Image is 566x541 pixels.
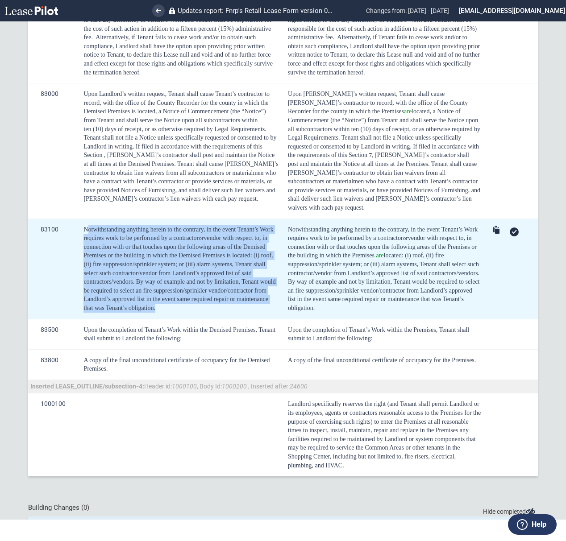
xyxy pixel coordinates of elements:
[366,7,449,14] span: Changes from: [DATE] - [DATE]
[83,326,275,342] span: Upon the completion of Tenant’s Work within the Demised Premises, Tenant shall submit to Landlord...
[403,235,408,241] span: or
[288,152,482,211] span: , [PERSON_NAME]’s contractor shall post and maintain the Notice at all times at the Premises. Ten...
[83,357,270,372] span: A copy of the final unconditional certificate of occupancy for the Demised Premises.
[412,252,433,259] span: roof, (ii)
[28,503,537,512] div: Building Changes (0)
[41,219,58,240] span: 83100
[290,383,308,390] i: 24600
[83,226,273,242] span: Notwithstanding anything herein to the contrary, in the event Tenant’s Work requires work to be p...
[288,401,483,468] span: ​
[288,357,476,363] span: A copy of the final unconditional certificate of occupancy for the Premises.
[41,350,58,370] span: 83800
[407,108,412,115] span: re
[41,393,66,414] span: 1000100
[30,383,308,390] span: Header id: , Body Id:
[28,516,189,538] th: Building
[83,152,278,202] span: , [PERSON_NAME]’s contractor shall post and maintain the Notice at all times at the Demised Premi...
[41,319,58,340] span: 83500
[369,152,372,158] a: 7
[288,326,471,342] span: Upon the completion of Tenant’s Work within the Premises, Tenant shall submit to Landlord the fol...
[222,383,247,390] i: 1000200
[288,226,479,242] span: Notwithstanding anything herein to the contrary, in the event Tenant’s Work requires work to be p...
[288,126,482,159] span: (10) days of receipt, or as otherwise required by Legal Requirements. Tenant shall not file a Not...
[83,252,273,268] span: roof, (ii)
[83,34,273,75] span: Alternatively, if Tenant fails to cease work and/or to obtain such compliance, Landlord shall hav...
[178,7,333,15] span: Updates report: Fnrp's Retail Lease Form version 00032
[288,91,480,132] span: Upon [PERSON_NAME]’s written request, Tenant shall cause [PERSON_NAME]’s contractor to record, wi...
[83,235,267,259] span: vendor with respect to, in connection with or that touches upon the following areas of the Demise...
[83,261,275,311] span: alarm systems, Tenant shall select such contractor/vendor from Landlord’s approved list of said c...
[172,383,197,390] i: 1000100
[532,519,546,530] label: Help
[189,516,310,538] th: Field
[199,235,204,241] span: or
[288,235,479,259] span: vendor with respect to, in connection with or that touches upon the following areas of the Premis...
[508,514,557,535] button: Help
[310,516,484,538] th: New Text
[288,401,483,468] span: Landlord specifically reserves the right (and Tenant shall permit Landlord or its employees, agen...
[83,91,270,132] span: Upon Landlord’s written request, Tenant shall cause Tenant’s contractor to record, with the offic...
[288,252,445,268] span: fire suppression/sprinkler system; or (iii)
[483,508,538,516] span: Hide completed
[288,261,481,311] span: alarm systems, Tenant shall select such contractor/vendor from Landlord’s approved list of said c...
[30,383,144,390] b: Inserted LEASE_OUTLINE/subsection-4:
[404,108,407,115] span: a
[376,252,383,259] span: are
[83,126,276,159] span: (10) days of receipt, or as otherwise required by Legal Requirements. Tenant shall not file a Not...
[248,383,308,390] span: , Inserted after:
[288,34,482,75] span: Alternatively, if Tenant fails to cease work and/or to obtain such compliance, Landlord shall hav...
[93,261,195,268] span: fire suppression/sprinkler system; or (iii)
[41,83,58,104] span: 83000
